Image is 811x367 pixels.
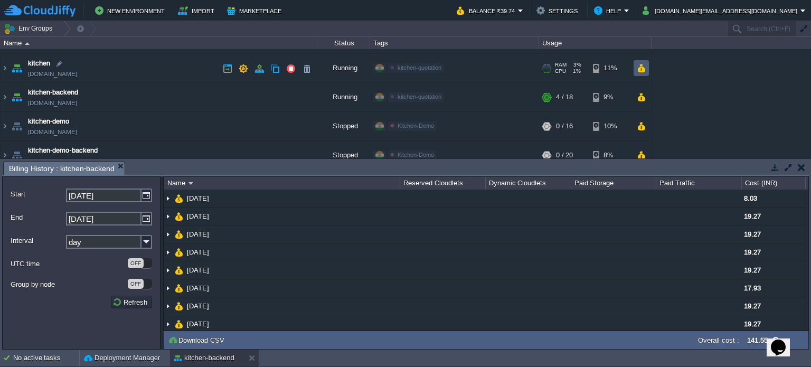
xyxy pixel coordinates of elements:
[28,98,77,109] a: [DOMAIN_NAME]
[95,4,168,17] button: New Environment
[744,302,761,310] span: 19.27
[28,88,78,98] span: kitchen-backend
[11,189,65,200] label: Start
[1,142,9,170] img: AMDAwAAAACH5BAEAAAAALAAAAAABAAEAAAICRAEAOw==
[175,225,183,243] img: AMDAwAAAACH5BAEAAAAALAAAAAABAAEAAAICRAEAOw==
[744,230,761,238] span: 19.27
[593,54,627,83] div: 11%
[175,190,183,207] img: AMDAwAAAACH5BAEAAAAALAAAAAABAAEAAAICRAEAOw==
[175,243,183,261] img: AMDAwAAAACH5BAEAAAAALAAAAAABAAEAAAICRAEAOw==
[164,279,172,297] img: AMDAwAAAACH5BAEAAAAALAAAAAABAAEAAAICRAEAOw==
[186,230,211,239] a: [DATE]
[744,194,757,202] span: 8.03
[398,94,441,100] span: kitchen-quotation
[1,54,9,83] img: AMDAwAAAACH5BAEAAAAALAAAAAABAAEAAAICRAEAOw==
[112,297,150,307] button: Refresh
[28,69,77,80] a: [DOMAIN_NAME]
[164,261,172,279] img: AMDAwAAAACH5BAEAAAAALAAAAAABAAEAAAICRAEAOw==
[317,54,370,83] div: Running
[767,325,800,356] iframe: chat widget
[486,177,571,190] div: Dynamic Cloudlets
[175,261,183,279] img: AMDAwAAAACH5BAEAAAAALAAAAAABAAEAAAICRAEAOw==
[10,83,24,112] img: AMDAwAAAACH5BAEAAAAALAAAAAABAAEAAAICRAEAOw==
[1,83,9,112] img: AMDAwAAAACH5BAEAAAAALAAAAAABAAEAAAICRAEAOw==
[10,142,24,170] img: AMDAwAAAACH5BAEAAAAALAAAAAABAAEAAAICRAEAOw==
[643,4,800,17] button: [DOMAIN_NAME][EMAIL_ADDRESS][DOMAIN_NAME]
[593,142,627,170] div: 8%
[10,112,24,141] img: AMDAwAAAACH5BAEAAAAALAAAAAABAAEAAAICRAEAOw==
[556,112,573,141] div: 0 / 16
[186,194,211,203] a: [DATE]
[28,117,69,127] a: kitchen-demo
[398,65,441,71] span: kitchen-quotation
[165,177,400,190] div: Name
[398,152,434,158] span: Kitchen-Demo
[11,235,65,246] label: Interval
[178,4,218,17] button: Import
[28,146,98,156] span: kitchen-demo-backend
[4,21,56,36] button: Env Groups
[536,4,581,17] button: Settings
[128,279,144,289] div: OFF
[175,208,183,225] img: AMDAwAAAACH5BAEAAAAALAAAAAABAAEAAAICRAEAOw==
[593,83,627,112] div: 9%
[164,208,172,225] img: AMDAwAAAACH5BAEAAAAALAAAAAABAAEAAAICRAEAOw==
[28,156,77,167] a: [DOMAIN_NAME]
[25,42,30,45] img: AMDAwAAAACH5BAEAAAAALAAAAAABAAEAAAICRAEAOw==
[744,284,761,292] span: 17.93
[10,54,24,83] img: AMDAwAAAACH5BAEAAAAALAAAAAABAAEAAAICRAEAOw==
[84,353,160,363] button: Deployment Manager
[164,297,172,315] img: AMDAwAAAACH5BAEAAAAALAAAAAABAAEAAAICRAEAOw==
[186,212,211,221] a: [DATE]
[4,4,76,17] img: CloudJiffy
[186,302,211,310] a: [DATE]
[555,69,566,75] span: CPU
[698,336,739,344] label: Overall cost :
[744,212,761,220] span: 19.27
[186,266,211,275] a: [DATE]
[571,62,581,69] span: 3%
[572,177,656,190] div: Paid Storage
[164,225,172,243] img: AMDAwAAAACH5BAEAAAAALAAAAAABAAEAAAICRAEAOw==
[28,127,77,138] a: [DOMAIN_NAME]
[174,353,234,363] button: kitchen-backend
[164,315,172,333] img: AMDAwAAAACH5BAEAAAAALAAAAAABAAEAAAICRAEAOw==
[186,248,211,257] a: [DATE]
[164,190,172,207] img: AMDAwAAAACH5BAEAAAAALAAAAAABAAEAAAICRAEAOw==
[188,182,193,185] img: AMDAwAAAACH5BAEAAAAALAAAAAABAAEAAAICRAEAOw==
[9,162,115,175] span: Billing History : kitchen-backend
[318,37,370,49] div: Status
[556,142,573,170] div: 0 / 20
[594,4,624,17] button: Help
[593,112,627,141] div: 10%
[371,37,539,49] div: Tags
[556,83,573,112] div: 4 / 18
[555,62,567,69] span: RAM
[186,319,211,328] a: [DATE]
[747,336,768,344] label: 141.55
[28,59,50,69] a: kitchen
[457,4,518,17] button: Balance ₹39.74
[175,315,183,333] img: AMDAwAAAACH5BAEAAAAALAAAAAABAAEAAAICRAEAOw==
[744,266,761,274] span: 19.27
[168,335,228,345] button: Download CSV
[317,142,370,170] div: Stopped
[657,177,741,190] div: Paid Traffic
[744,248,761,256] span: 19.27
[13,350,79,366] div: No active tasks
[175,279,183,297] img: AMDAwAAAACH5BAEAAAAALAAAAAABAAEAAAICRAEAOw==
[227,4,285,17] button: Marketplace
[401,177,485,190] div: Reserved Cloudlets
[317,112,370,141] div: Stopped
[128,258,144,268] div: OFF
[1,37,317,49] div: Name
[186,284,211,293] a: [DATE]
[398,123,434,129] span: Kitchen-Demo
